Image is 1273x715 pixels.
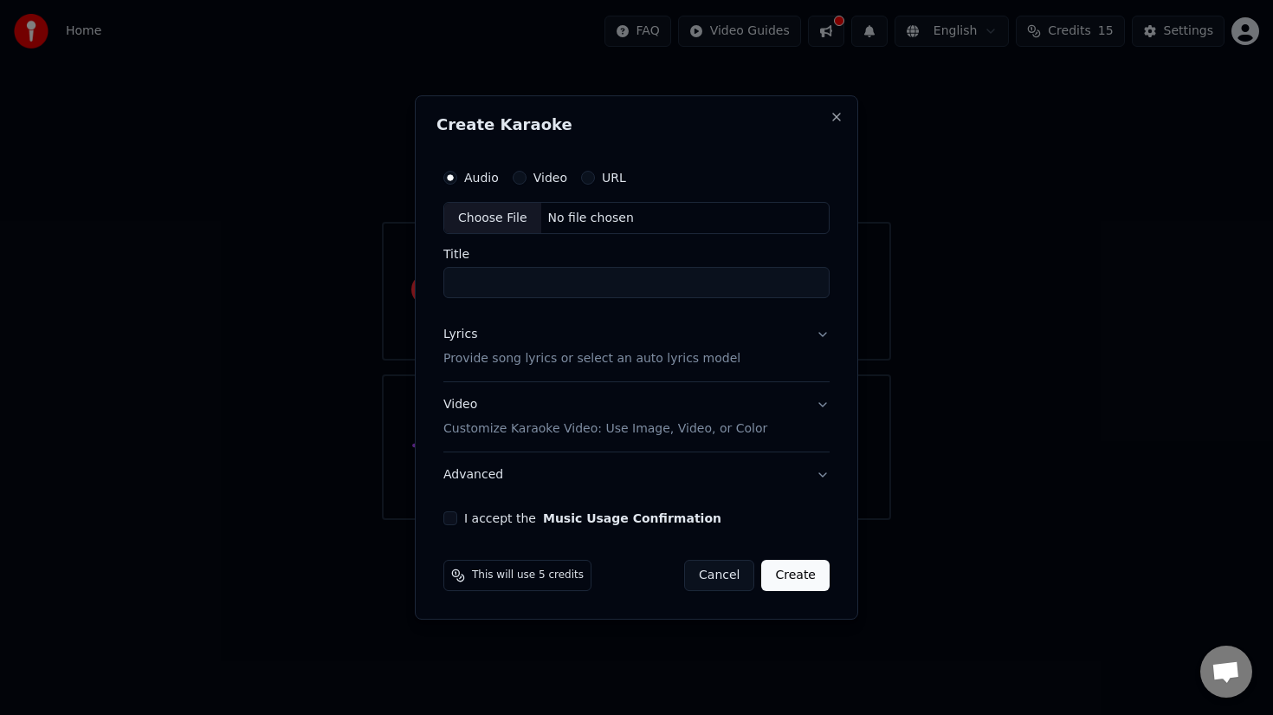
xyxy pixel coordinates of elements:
[443,313,830,382] button: LyricsProvide song lyrics or select an auto lyrics model
[464,512,721,524] label: I accept the
[543,512,721,524] button: I accept the
[443,397,767,439] div: Video
[761,560,830,591] button: Create
[444,203,541,234] div: Choose File
[684,560,754,591] button: Cancel
[443,249,830,261] label: Title
[443,327,477,344] div: Lyrics
[472,569,584,582] span: This will use 5 credits
[443,452,830,497] button: Advanced
[533,172,567,184] label: Video
[443,420,767,438] p: Customize Karaoke Video: Use Image, Video, or Color
[443,351,740,368] p: Provide song lyrics or select an auto lyrics model
[464,172,499,184] label: Audio
[602,172,626,184] label: URL
[436,117,837,133] h2: Create Karaoke
[443,383,830,452] button: VideoCustomize Karaoke Video: Use Image, Video, or Color
[541,210,641,227] div: No file chosen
